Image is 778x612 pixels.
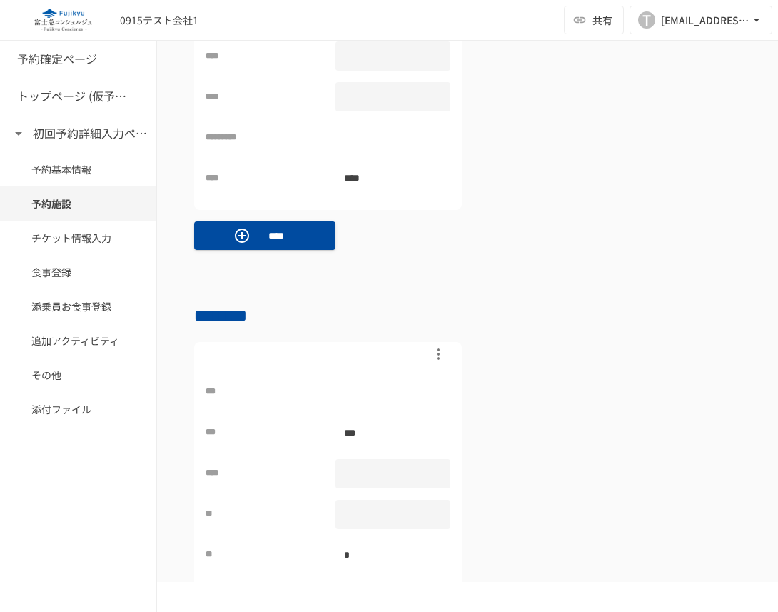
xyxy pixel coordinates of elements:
h6: 予約確定ページ [17,50,97,69]
span: 共有 [592,12,612,28]
span: 添付ファイル [31,401,125,417]
div: 0915テスト会社1 [120,13,198,28]
span: 食事登録 [31,264,125,280]
button: T[EMAIL_ADDRESS][DOMAIN_NAME] [630,6,772,34]
button: 共有 [564,6,624,34]
span: 追加アクティビティ [31,333,125,348]
span: 予約基本情報 [31,161,125,177]
span: 添乗員お食事登録 [31,299,125,314]
img: eQeGXtYPV2fEKIA3pizDiVdzO5gJTl2ahLbsPaD2E4R [17,9,108,31]
h6: 初回予約詳細入力ページ [33,124,147,143]
span: 予約施設 [31,196,125,211]
div: T [638,11,655,29]
h6: トップページ (仮予約一覧) [17,87,131,106]
span: その他 [31,367,125,383]
div: [EMAIL_ADDRESS][DOMAIN_NAME] [661,11,749,29]
span: チケット情報入力 [31,230,125,246]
